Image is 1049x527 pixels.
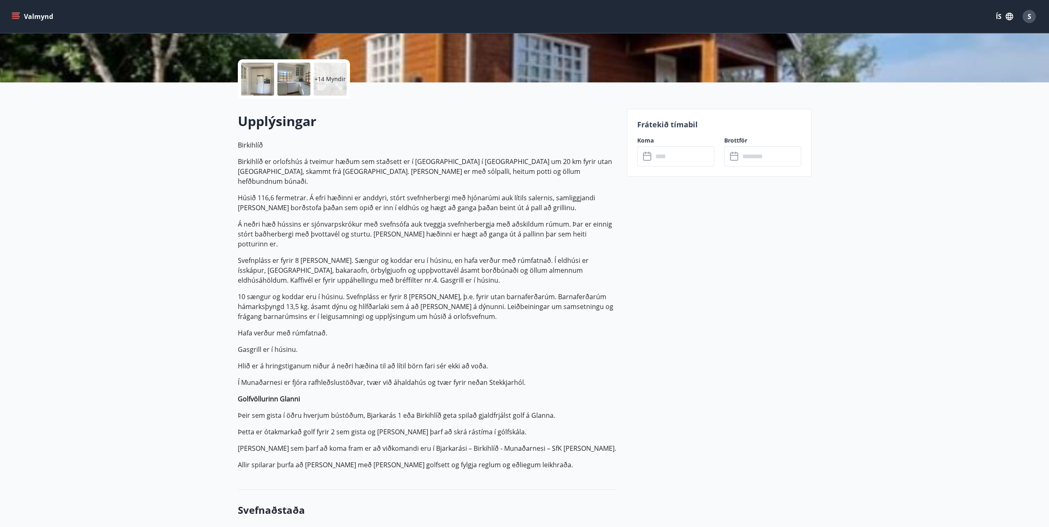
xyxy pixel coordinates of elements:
[637,119,801,130] p: Frátekið tímabil
[724,136,801,145] label: Brottför
[637,136,714,145] label: Koma
[238,219,617,249] p: Á neðri hæð hússins er sjónvarpskrókur með svefnsófa auk tveggja svefnherbergja með aðskildum rúm...
[238,503,617,517] h3: Svefnaðstaða
[991,9,1018,24] button: ÍS
[238,193,617,213] p: Húsið 116,6 fermetrar. Á efri hæðinni er anddyri, stórt svefnherbergi með hjónarúmi auk lítils sa...
[238,328,617,338] p: Hafa verður með rúmfatnað.
[238,427,617,437] p: Þetta er ótakmarkað golf fyrir 2 sem gista og [PERSON_NAME] þarf að skrá rástíma í gólfskála.
[238,377,617,387] p: Í Munaðarnesi er fjóra rafhleðslustöðvar, tvær við áhaldahús og tvær fyrir neðan Stekkjarhól.
[238,410,617,420] p: Þeir sem gista í öðru hverjum bústöðum, Bjarkarás 1 eða Birkihlíð geta spilað gjaldfrjálst golf á...
[10,9,56,24] button: menu
[238,394,300,403] strong: Golfvöllurinn Glanni
[238,344,617,354] p: Gasgrill er í húsinu.
[238,157,617,186] p: Birkihlíð er orlofshús á tveimur hæðum sem staðsett er í [GEOGRAPHIC_DATA] í [GEOGRAPHIC_DATA] um...
[238,460,617,470] p: Allir spilarar þurfa að [PERSON_NAME] með [PERSON_NAME] golfsett og fylgja reglum og eðliegum lei...
[238,443,617,453] p: [PERSON_NAME] sem þarf að koma fram er að viðkomandi eru í Bjarkarási – Birkihlíð - Munaðarnesi –...
[314,75,346,83] p: +14 Myndir
[1019,7,1039,26] button: S
[238,140,617,150] p: Birkihlíð
[238,255,617,285] p: Svefnpláss er fyrir 8 [PERSON_NAME]. Sængur og koddar eru í húsinu, en hafa verður með rúmfatnað....
[238,112,617,130] h2: Upplýsingar
[238,361,617,371] p: Hlið er á hringstiganum niður á neðri hæðina til að lítil börn fari sér ekki að voða.
[1028,12,1031,21] span: S
[238,292,617,321] p: 10 sængur og koddar eru í húsinu. Svefnpláss er fyrir 8 [PERSON_NAME], þ.e. fyrir utan barnaferða...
